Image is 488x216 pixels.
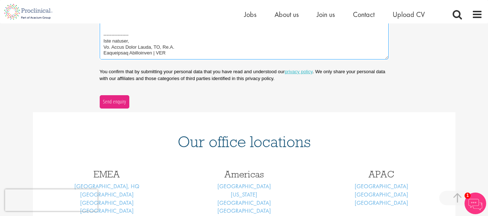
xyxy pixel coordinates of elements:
a: [GEOGRAPHIC_DATA] [355,191,408,198]
p: You confirm that by submitting your personal data that you have read and understood our . We only... [100,69,389,81]
a: Contact [353,10,375,19]
a: [GEOGRAPHIC_DATA] [80,191,134,198]
a: [GEOGRAPHIC_DATA] [80,199,134,207]
a: Join us [317,10,335,19]
a: privacy policy [285,69,312,74]
a: [GEOGRAPHIC_DATA], HQ [74,182,139,190]
h3: EMEA [44,169,170,179]
img: Chatbot [465,193,486,214]
iframe: reCAPTCHA [5,189,98,211]
a: [US_STATE] [231,191,257,198]
span: Send enquiry [103,98,126,106]
span: 1 [465,193,471,199]
a: Jobs [244,10,256,19]
a: Upload CV [393,10,425,19]
a: [GEOGRAPHIC_DATA] [355,199,408,207]
h3: Americas [181,169,307,179]
button: Send enquiry [100,95,129,108]
a: [GEOGRAPHIC_DATA] [355,182,408,190]
h3: APAC [318,169,445,179]
a: [GEOGRAPHIC_DATA] [217,199,271,207]
a: [GEOGRAPHIC_DATA] [217,182,271,190]
a: [GEOGRAPHIC_DATA] [80,207,134,215]
a: About us [275,10,299,19]
a: [GEOGRAPHIC_DATA] [217,207,271,215]
h1: Our office locations [44,134,445,150]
